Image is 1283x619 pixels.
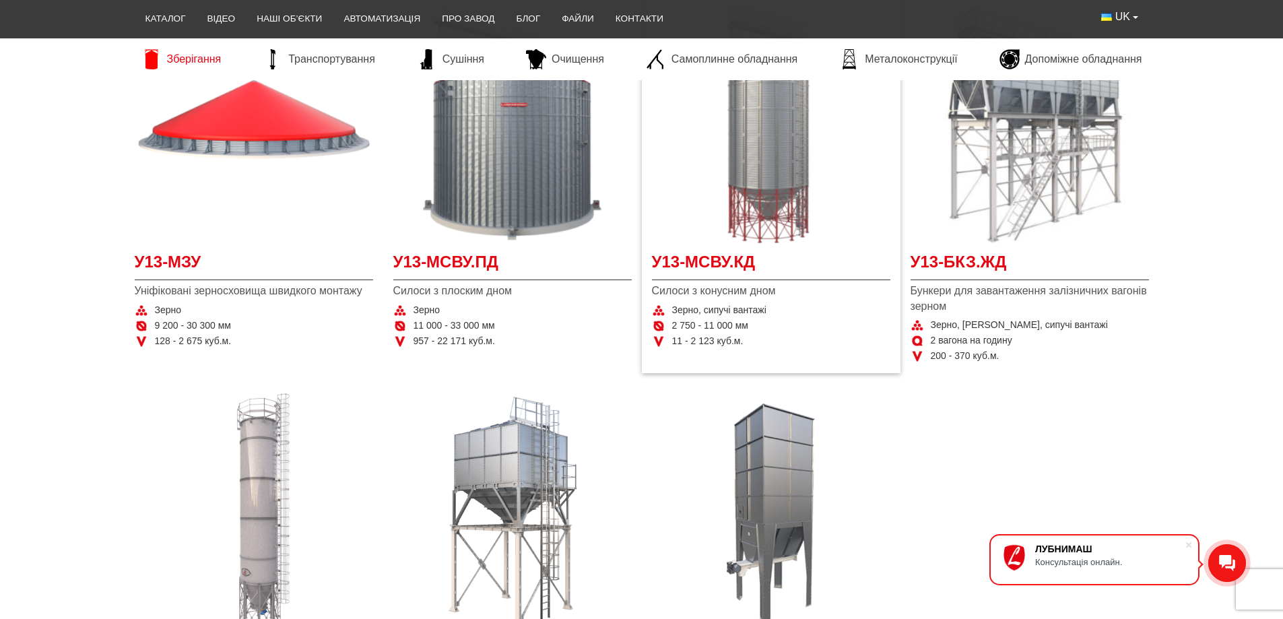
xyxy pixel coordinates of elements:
span: Зерно, сипучі вантажі [672,304,766,317]
button: UK [1090,4,1148,30]
div: ЛУБНИМАШ [1035,544,1185,554]
span: Зерно, [PERSON_NAME], сипучі вантажі [931,319,1108,332]
a: Металоконструкції [832,49,964,69]
span: Зерно [414,304,440,317]
span: 11 000 - 33 000 мм [414,319,495,333]
span: 957 - 22 171 куб.м. [414,335,495,348]
span: 11 - 2 123 куб.м. [672,335,744,348]
a: Допоміжне обладнання [993,49,1149,69]
a: Сушіння [410,49,491,69]
a: У13-МЗУ [135,251,373,281]
a: Самоплинне обладнання [639,49,804,69]
a: Блог [505,4,551,34]
span: Металоконструкції [865,52,957,67]
span: Самоплинне обладнання [671,52,797,67]
span: 2 750 - 11 000 мм [672,319,748,333]
span: Силоси з конусним дном [652,284,890,298]
span: Зерно [155,304,182,317]
span: Зберігання [167,52,222,67]
span: Транспортування [288,52,375,67]
span: Сушіння [442,52,484,67]
a: Автоматизація [333,4,431,34]
span: 2 вагона на годину [931,334,1012,348]
span: Допоміжне обладнання [1025,52,1142,67]
span: 200 - 370 куб.м. [931,350,999,363]
a: Наші об’єкти [246,4,333,34]
a: У13-БКЗ.ЖД [911,251,1149,281]
div: Консультація онлайн. [1035,557,1185,567]
a: Файли [551,4,605,34]
a: У13-МСВУ.ПД [393,251,632,281]
img: Українська [1101,13,1112,21]
a: Зберігання [135,49,228,69]
span: Очищення [552,52,604,67]
a: Транспортування [256,49,382,69]
span: Бункери для завантаження залізничних вагонів зерном [911,284,1149,314]
a: Про завод [431,4,505,34]
a: Очищення [519,49,611,69]
a: Контакти [605,4,674,34]
a: У13-МСВУ.КД [652,251,890,281]
span: UK [1115,9,1130,24]
a: Каталог [135,4,197,34]
span: Силоси з плоским дном [393,284,632,298]
a: Відео [197,4,246,34]
span: 9 200 - 30 300 мм [155,319,231,333]
span: Уніфіковані зерносховища швидкого монтажу [135,284,373,298]
span: 128 - 2 675 куб.м. [155,335,232,348]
